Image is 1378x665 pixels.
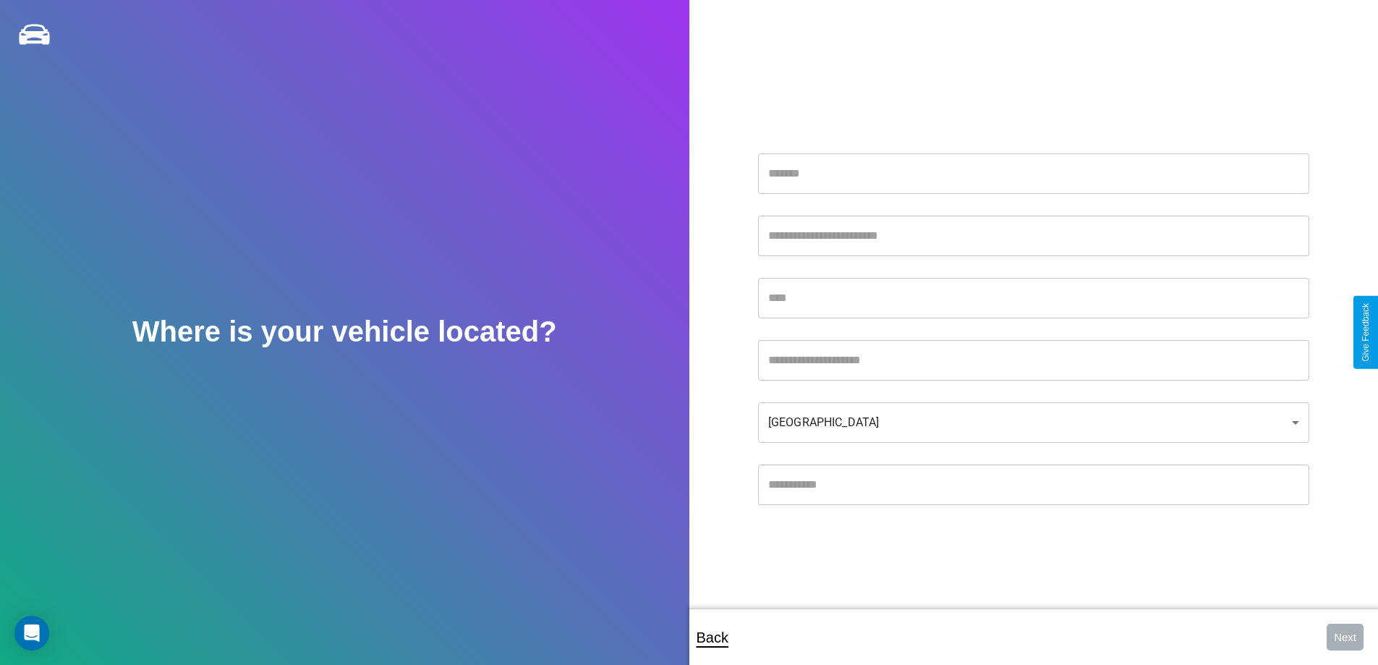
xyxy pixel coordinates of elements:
[132,315,557,348] h2: Where is your vehicle located?
[758,402,1309,443] div: [GEOGRAPHIC_DATA]
[14,616,49,651] div: Open Intercom Messenger
[1327,624,1364,651] button: Next
[697,624,728,651] p: Back
[1361,303,1371,362] div: Give Feedback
